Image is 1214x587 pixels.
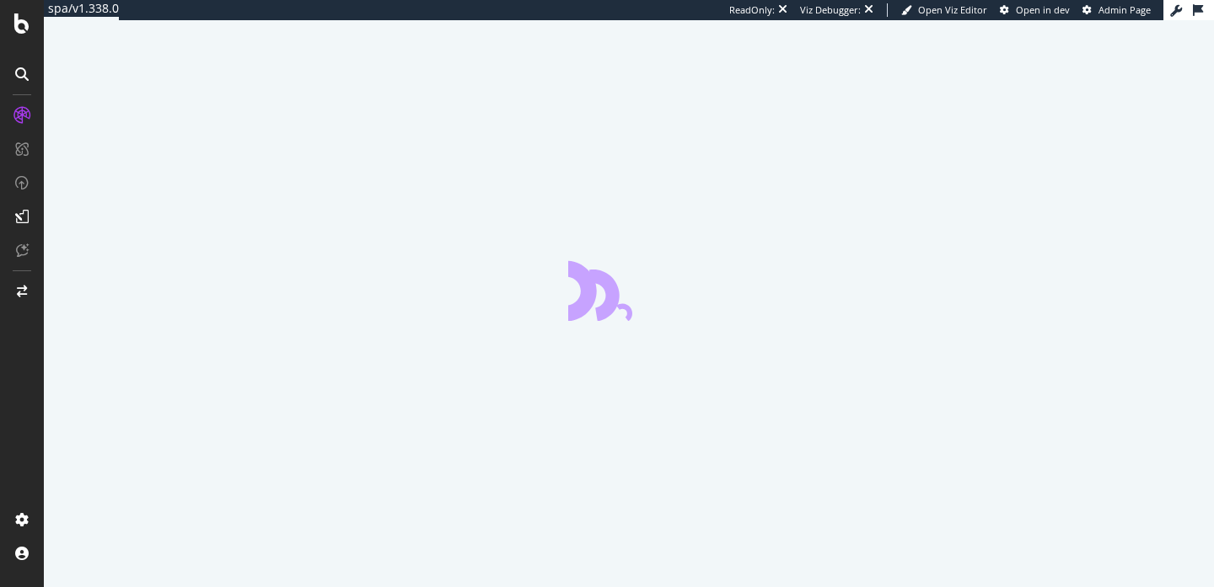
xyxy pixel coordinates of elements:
[568,260,690,321] div: animation
[901,3,987,17] a: Open Viz Editor
[1099,3,1151,16] span: Admin Page
[1000,3,1070,17] a: Open in dev
[918,3,987,16] span: Open Viz Editor
[729,3,775,17] div: ReadOnly:
[800,3,861,17] div: Viz Debugger:
[1082,3,1151,17] a: Admin Page
[1016,3,1070,16] span: Open in dev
